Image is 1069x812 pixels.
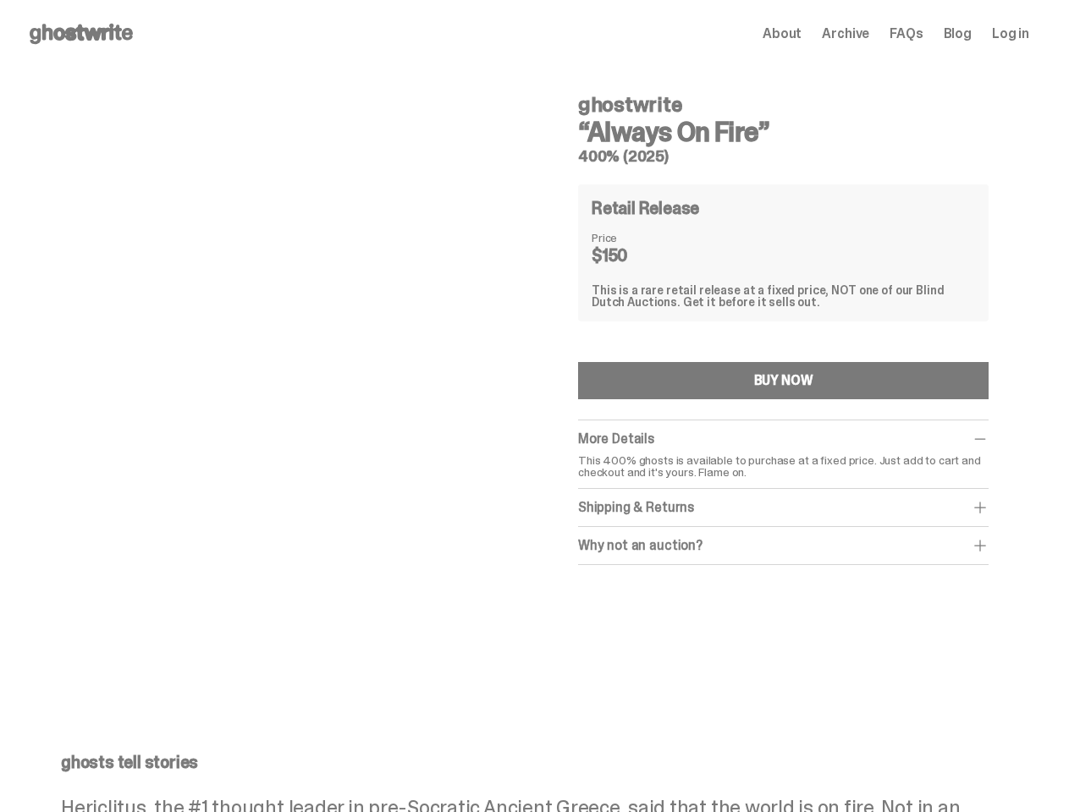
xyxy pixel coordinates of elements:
[822,27,869,41] a: Archive
[592,284,975,308] div: This is a rare retail release at a fixed price, NOT one of our Blind Dutch Auctions. Get it befor...
[890,27,923,41] a: FAQs
[578,95,989,115] h4: ghostwrite
[992,27,1029,41] a: Log in
[944,27,972,41] a: Blog
[578,118,989,145] h3: “Always On Fire”
[754,374,813,387] div: BUY NOW
[578,362,989,399] button: BUY NOW
[578,454,989,478] p: This 400% ghosts is available to purchase at a fixed price. Just add to cart and checkout and it'...
[578,149,989,164] h5: 400% (2025)
[592,200,699,217] h4: Retail Release
[578,499,989,516] div: Shipping & Returns
[763,27,802,41] a: About
[592,232,676,244] dt: Price
[578,430,654,447] span: More Details
[61,754,995,771] p: ghosts tell stories
[592,247,676,264] dd: $150
[578,537,989,554] div: Why not an auction?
